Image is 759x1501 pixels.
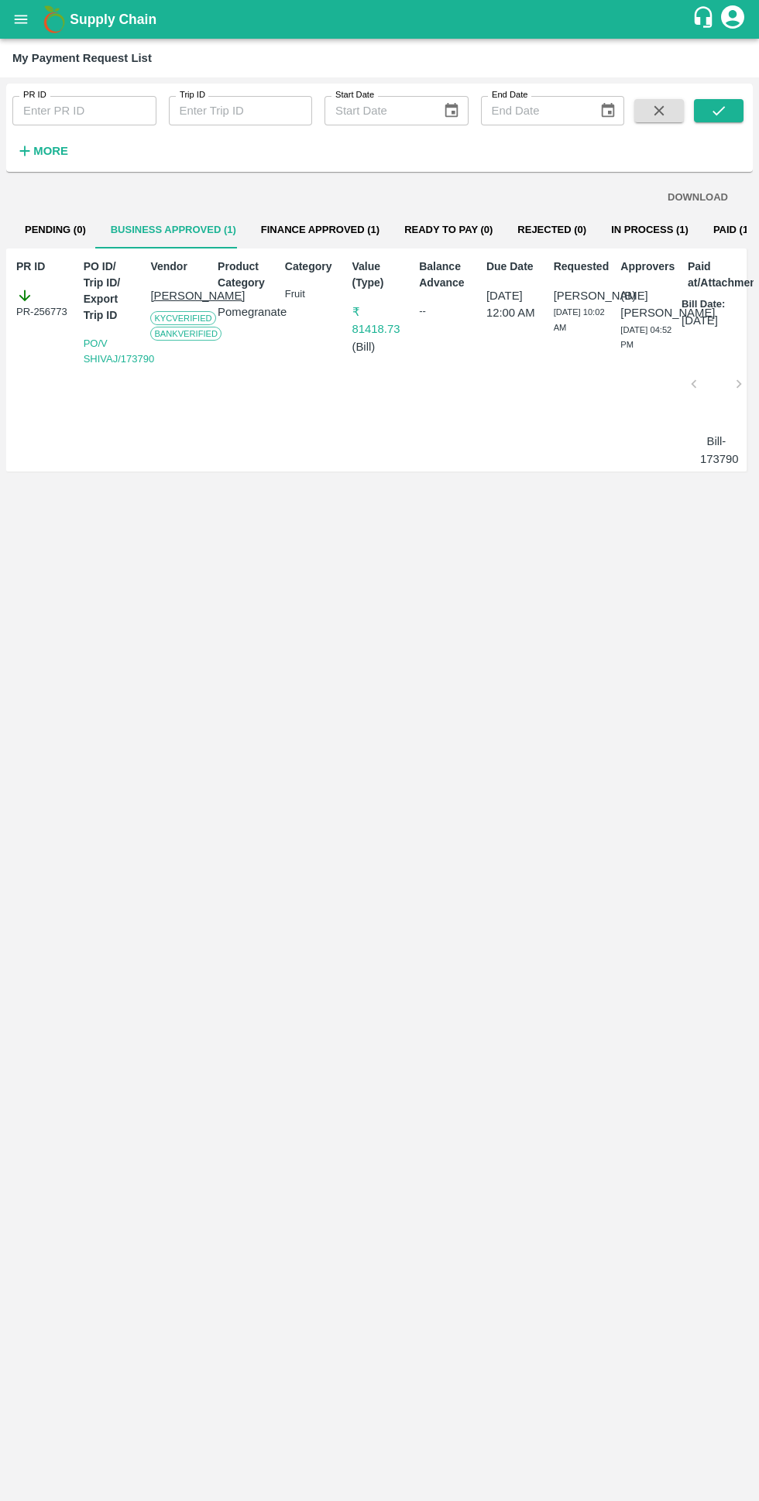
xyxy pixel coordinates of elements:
div: -- [419,303,474,319]
button: Ready To Pay (0) [392,211,505,248]
div: PR-256773 [16,287,71,320]
p: (B) [PERSON_NAME] [620,287,675,322]
label: Trip ID [180,89,205,101]
p: Requested [554,259,609,275]
button: Choose date [437,96,466,125]
span: Bank Verified [150,327,222,341]
span: KYC Verified [150,311,215,325]
span: [DATE] 10:02 AM [554,307,605,332]
div: My Payment Request List [12,48,152,68]
p: [DATE] 12:00 AM [486,287,541,322]
p: Balance Advance [419,259,474,291]
label: Start Date [335,89,374,101]
p: PR ID [16,259,71,275]
button: In Process (1) [599,211,701,248]
a: PO/V SHIVAJ/173790 [84,338,155,365]
div: account of current user [719,3,747,36]
span: [DATE] 04:52 PM [620,325,671,350]
p: Product Category [218,259,273,291]
input: End Date [481,96,587,125]
button: Choose date [593,96,623,125]
input: Enter PR ID [12,96,156,125]
p: ( Bill ) [352,338,407,355]
p: Bill Date: [682,297,725,312]
label: End Date [492,89,527,101]
p: Approvers [620,259,675,275]
button: Finance Approved (1) [249,211,392,248]
p: Pomegranate [218,303,273,320]
button: More [12,138,72,164]
p: Fruit [285,287,340,302]
a: Supply Chain [70,9,692,30]
div: customer-support [692,5,719,33]
p: PO ID/ Trip ID/ Export Trip ID [84,259,139,324]
p: Paid at/Attachments [688,259,743,291]
button: Business Approved (1) [98,211,249,248]
p: Vendor [150,259,205,275]
button: Rejected (0) [505,211,599,248]
p: [DATE] [682,312,718,329]
p: Bill-173790 [700,433,733,468]
img: logo [39,4,70,35]
p: ₹ 81418.73 [352,303,407,338]
input: Start Date [325,96,431,125]
strong: More [33,145,68,157]
p: Category [285,259,340,275]
input: Enter Trip ID [169,96,313,125]
p: Due Date [486,259,541,275]
label: PR ID [23,89,46,101]
button: Pending (0) [12,211,98,248]
p: [PERSON_NAME] [554,287,609,304]
p: [PERSON_NAME] [150,287,205,304]
p: Value (Type) [352,259,407,291]
button: DOWNLOAD [661,184,734,211]
button: open drawer [3,2,39,37]
b: Supply Chain [70,12,156,27]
